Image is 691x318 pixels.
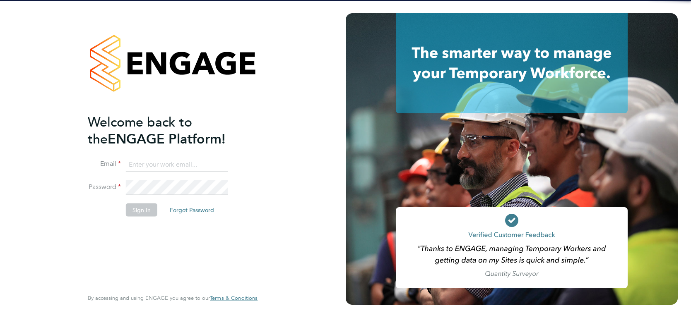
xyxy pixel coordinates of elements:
[88,294,258,301] span: By accessing and using ENGAGE you agree to our
[163,203,221,217] button: Forgot Password
[88,183,121,191] label: Password
[88,114,192,147] span: Welcome back to the
[88,113,249,147] h2: ENGAGE Platform!
[210,295,258,301] a: Terms & Conditions
[88,160,121,168] label: Email
[126,203,157,217] button: Sign In
[126,157,228,172] input: Enter your work email...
